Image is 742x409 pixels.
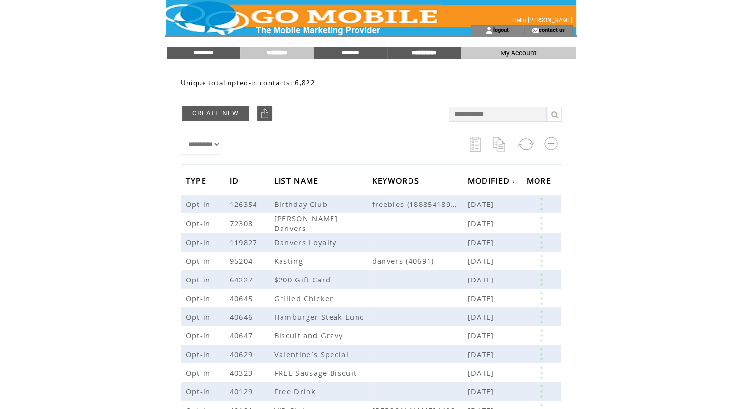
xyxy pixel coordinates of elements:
span: KEYWORDS [372,173,422,191]
span: Unique total opted-in contacts: 6,822 [181,78,315,87]
span: ID [230,173,242,191]
img: account_icon.gif [486,26,493,34]
span: 126354 [230,199,260,209]
span: [PERSON_NAME] Danvers [274,213,338,233]
span: Biscuit and Gravy [274,331,346,340]
span: [DATE] [468,386,497,396]
span: Opt-in [186,331,213,340]
span: Opt-in [186,312,213,322]
a: TYPE [186,178,209,183]
a: ID [230,178,242,183]
span: [DATE] [468,368,497,378]
span: danvers (40691) [372,256,468,266]
span: Danvers Loyalty [274,237,339,247]
span: 119827 [230,237,260,247]
span: Opt-in [186,349,213,359]
span: [DATE] [468,237,497,247]
span: [DATE] [468,293,497,303]
a: contact us [539,26,565,33]
span: [DATE] [468,331,497,340]
span: 40629 [230,349,256,359]
span: 40646 [230,312,256,322]
span: 40645 [230,293,256,303]
span: 72308 [230,218,256,228]
span: Opt-in [186,256,213,266]
span: LIST NAME [274,173,321,191]
span: Opt-in [186,293,213,303]
span: Opt-in [186,386,213,396]
span: Opt-in [186,368,213,378]
span: FREE Sausage Biscuit [274,368,359,378]
span: [DATE] [468,199,497,209]
span: 95204 [230,256,256,266]
span: Kasting [274,256,306,266]
span: My Account [500,49,537,57]
span: MORE [527,173,554,191]
span: Free Drink [274,386,318,396]
span: [DATE] [468,349,497,359]
img: contact_us_icon.gif [532,26,539,34]
a: MODIFIED↓ [468,178,516,184]
span: Opt-in [186,199,213,209]
span: Valentine`s Special [274,349,351,359]
span: 64227 [230,275,256,284]
span: [DATE] [468,218,497,228]
span: 40129 [230,386,256,396]
span: [DATE] [468,256,497,266]
span: Grilled Chicken [274,293,337,303]
span: Hello [PERSON_NAME] [512,17,572,24]
span: Opt-in [186,218,213,228]
span: Opt-in [186,237,213,247]
span: 40323 [230,368,256,378]
a: KEYWORDS [372,178,422,183]
span: freebies (18885418940),freebies (40691) [372,199,468,209]
a: CREATE NEW [182,106,249,121]
a: logout [493,26,508,33]
span: [DATE] [468,312,497,322]
span: TYPE [186,173,209,191]
img: upload.png [260,108,270,118]
span: Hamburger Steak Lunc [274,312,367,322]
a: LIST NAME [274,178,321,183]
span: $200 Gift Card [274,275,333,284]
span: 40647 [230,331,256,340]
span: Birthday Club [274,199,330,209]
span: Opt-in [186,275,213,284]
span: [DATE] [468,275,497,284]
span: MODIFIED [468,173,512,191]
